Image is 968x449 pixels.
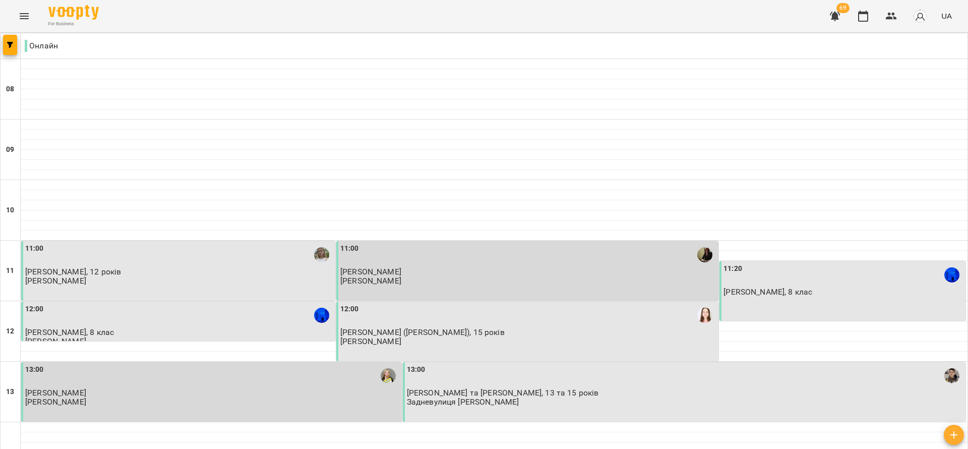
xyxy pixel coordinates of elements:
p: [PERSON_NAME] [25,276,86,285]
button: Menu [12,4,36,28]
button: UA [937,7,956,25]
img: avatar_s.png [913,9,927,23]
p: Задневулиця [PERSON_NAME] [407,398,519,406]
span: [PERSON_NAME] та [PERSON_NAME], 13 та 15 років [407,388,599,398]
img: Клещевнікова Анна Анатоліївна [697,308,712,323]
label: 11:20 [723,263,742,274]
img: Задневулиця Кирило Владиславович [944,368,959,383]
img: Петренко Назарій Максимович [944,267,959,283]
button: Створити урок [944,425,964,445]
label: 12:00 [25,304,44,315]
label: 13:00 [25,364,44,375]
span: [PERSON_NAME], 8 клас [25,327,114,337]
span: [PERSON_NAME], 12 років [25,267,121,276]
p: [PERSON_NAME] [25,398,86,406]
p: [PERSON_NAME] [340,337,401,346]
h6: 13 [6,386,14,398]
span: UA [941,11,952,21]
span: 69 [836,3,850,13]
h6: 11 [6,265,14,276]
h6: 08 [6,84,14,95]
img: Voopty Logo [48,5,99,20]
img: Петренко Назарій Максимович [314,308,329,323]
span: [PERSON_NAME] [25,388,86,398]
img: Шаповалова Тетяна Андріївна [697,247,712,262]
p: [PERSON_NAME] [25,337,86,346]
span: For Business [48,21,99,27]
span: [PERSON_NAME] [340,267,401,276]
p: Онлайн [25,40,58,52]
label: 13:00 [407,364,426,375]
label: 11:00 [340,243,359,254]
h6: 12 [6,326,14,337]
span: [PERSON_NAME] ([PERSON_NAME]), 15 років [340,327,505,337]
h6: 09 [6,144,14,155]
img: Донець Діана Миколаївна [381,368,396,383]
p: [PERSON_NAME] [340,276,401,285]
label: 11:00 [25,243,44,254]
img: Мосійчук Яна Михайлівна [314,247,329,262]
span: [PERSON_NAME], 8 клас [723,287,812,297]
label: 12:00 [340,304,359,315]
h6: 10 [6,205,14,216]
